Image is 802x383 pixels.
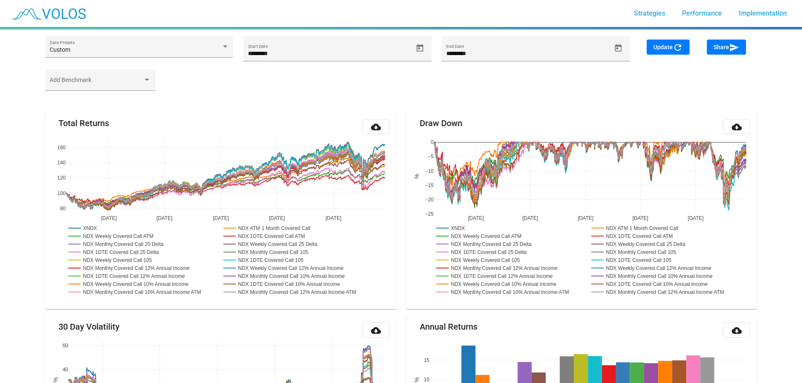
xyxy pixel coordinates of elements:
span: Performance [682,9,722,17]
a: Performance [675,6,729,21]
mat-icon: cloud_download [371,122,381,132]
a: Implementation [732,6,794,21]
span: Custom [50,46,70,53]
button: Share [707,40,746,55]
mat-card-title: Total Returns [59,119,109,127]
span: Implementation [739,9,787,17]
mat-card-title: Annual Returns [420,322,477,331]
button: Update [647,40,690,55]
img: blue_transparent.png [7,3,90,24]
button: Open calendar [611,41,626,55]
span: Strategies [634,9,665,17]
mat-icon: cloud_download [732,122,742,132]
span: Update [653,44,683,50]
mat-card-title: Draw Down [420,119,462,127]
span: Share [714,44,739,50]
mat-card-title: 30 Day Volatility [59,322,120,331]
mat-icon: cloud_download [732,325,742,335]
mat-icon: send [729,42,739,53]
mat-icon: refresh [673,42,683,53]
a: Strategies [627,6,672,21]
button: Open calendar [413,41,427,55]
mat-icon: cloud_download [371,325,381,335]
